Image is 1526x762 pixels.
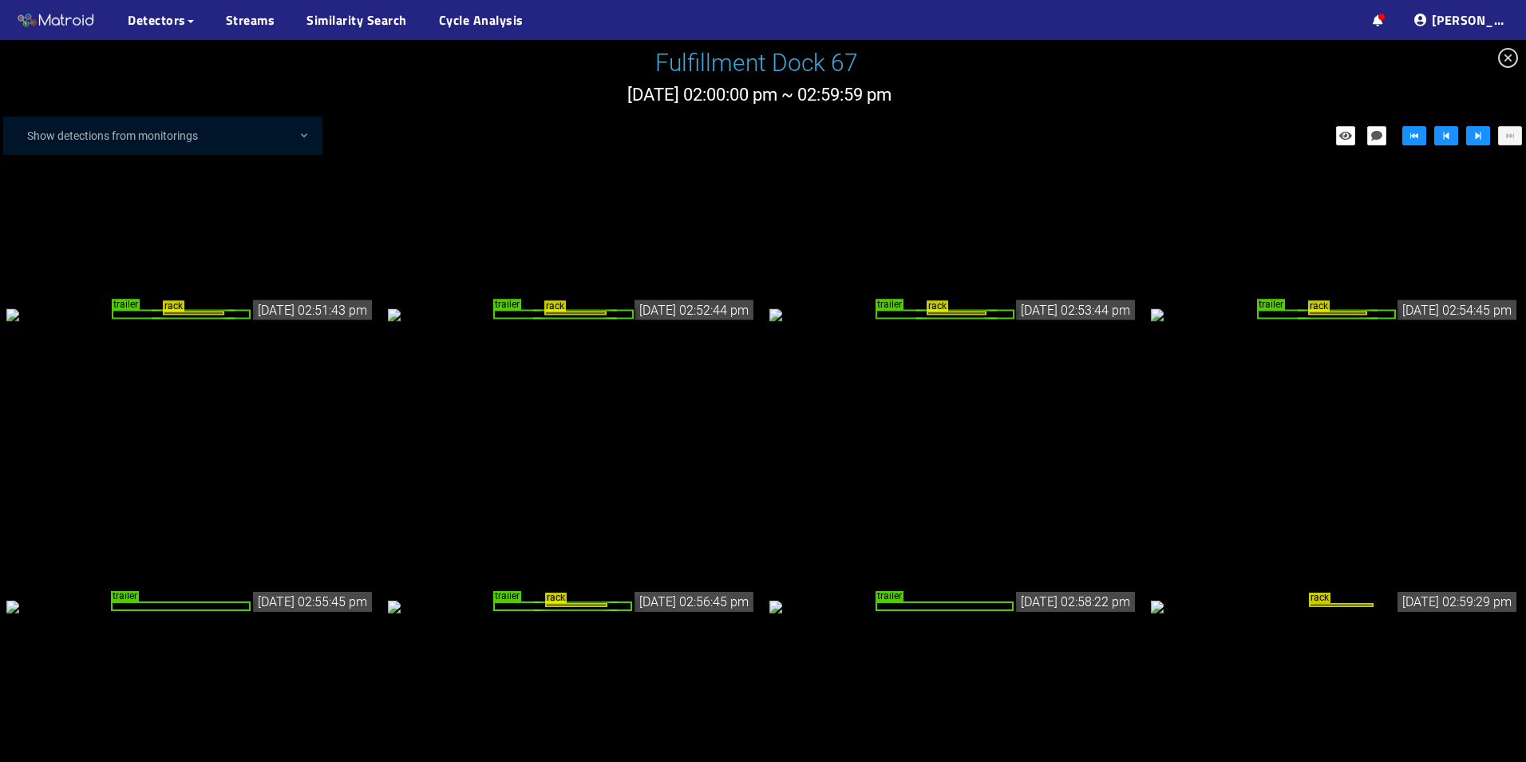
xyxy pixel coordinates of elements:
span: trailer [876,299,903,310]
div: [DATE] 02:54:45 pm [1398,300,1516,319]
div: [DATE] 02:56:45 pm [635,592,753,612]
span: fast-backward [1409,130,1420,143]
div: [DATE] 02:53:44 pm [1016,300,1135,319]
span: trailer [1257,299,1285,310]
span: trailer [493,591,521,602]
span: step-backward [1441,130,1452,143]
span: close-circle [1490,40,1526,76]
button: fast-forward [1498,126,1522,145]
a: Similarity Search [306,10,407,30]
div: [DATE] 02:58:22 pm [1016,592,1135,612]
div: [DATE] 02:55:45 pm [253,592,372,612]
a: Streams [226,10,275,30]
button: fast-backward [1402,126,1426,145]
div: Show detections from monitorings [19,120,322,152]
span: trailer [876,591,903,602]
div: [DATE] 02:52:44 pm [635,300,753,319]
button: step-backward [1434,126,1458,145]
span: rack [545,593,567,604]
span: rack [927,300,948,312]
div: [DATE] 02:51:43 pm [253,300,372,319]
div: [DATE] 02:59:29 pm [1398,592,1516,612]
span: rack [1308,300,1330,312]
span: rack [1309,593,1330,604]
a: Cycle Analysis [439,10,524,30]
button: step-forward [1466,126,1490,145]
img: Matroid logo [16,9,96,33]
span: rack [544,300,566,312]
span: step-forward [1473,130,1484,143]
span: trailer [493,299,521,310]
span: Detectors [128,10,186,30]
